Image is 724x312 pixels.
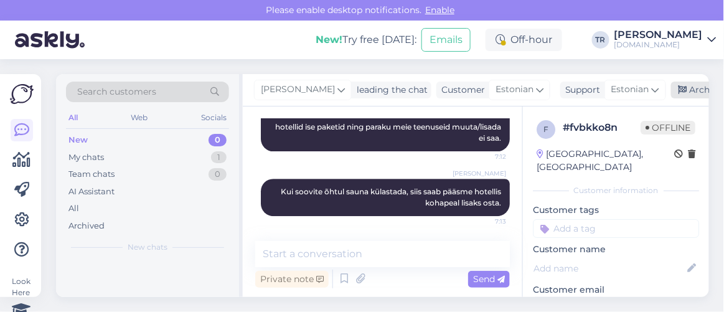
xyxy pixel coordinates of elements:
button: Emails [421,28,471,52]
div: New [68,134,88,146]
span: 7:13 [459,217,506,226]
div: [GEOGRAPHIC_DATA], [GEOGRAPHIC_DATA] [537,148,674,174]
span: Offline [641,121,695,135]
div: leading the chat [352,83,428,97]
input: Add name [534,262,685,275]
div: All [68,202,79,215]
div: [DOMAIN_NAME] [614,40,703,50]
div: Support [560,83,601,97]
p: Customer tags [533,204,699,217]
div: Private note [255,271,329,288]
div: Try free [DATE]: [316,32,416,47]
span: f [543,125,548,134]
span: Search customers [77,85,156,98]
div: # fvbkko8n [563,120,641,135]
p: Customer email [533,283,699,296]
div: 0 [209,168,227,181]
div: Customer [436,83,485,97]
input: Add a tag [533,219,699,238]
span: New chats [128,242,167,253]
div: [PERSON_NAME] [614,30,703,40]
div: AI Assistant [68,186,115,198]
div: Web [129,110,151,126]
b: New! [316,34,342,45]
div: Team chats [68,168,115,181]
div: Archived [68,220,105,232]
span: [PERSON_NAME] [453,169,506,178]
span: Estonian [496,83,534,97]
span: Send [473,273,505,285]
div: TR [592,31,609,49]
div: My chats [68,151,104,164]
span: [PERSON_NAME] [261,83,335,97]
div: 1 [211,151,227,164]
div: Off-hour [486,29,562,51]
span: Enable [421,4,458,16]
span: Estonian [611,83,649,97]
a: [PERSON_NAME][DOMAIN_NAME] [614,30,717,50]
p: Customer name [533,243,699,256]
span: 7:12 [459,152,506,161]
div: Customer information [533,185,699,196]
div: All [66,110,80,126]
span: Kui soovite õhtul sauna külastada, siis saab pääsme hotellis kohapeal lisaks osta. [281,187,503,207]
div: Socials [199,110,229,126]
div: 0 [209,134,227,146]
img: Askly Logo [10,84,34,104]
